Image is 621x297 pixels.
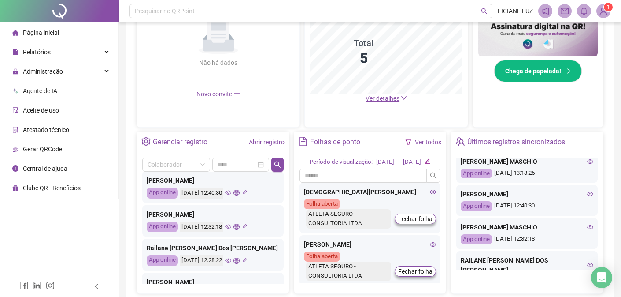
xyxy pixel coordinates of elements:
[403,158,421,167] div: [DATE]
[478,17,598,56] img: banner%2F02c71560-61a6-44d4-94b9-c8ab97240462.png
[401,95,407,101] span: down
[430,189,436,195] span: eye
[587,158,593,165] span: eye
[225,190,231,195] span: eye
[23,146,62,153] span: Gerar QRCode
[19,281,28,290] span: facebook
[304,252,340,262] div: Folha aberta
[461,189,593,199] div: [PERSON_NAME]
[23,29,59,36] span: Página inicial
[430,172,437,179] span: search
[299,137,308,146] span: file-text
[481,8,488,15] span: search
[366,95,407,102] a: Ver detalhes down
[147,277,279,287] div: [PERSON_NAME]
[461,169,492,179] div: App online
[461,201,492,211] div: App online
[604,3,613,11] sup: Atualize o seu contato no menu Meus Dados
[587,262,593,268] span: eye
[12,49,18,55] span: file
[461,222,593,232] div: [PERSON_NAME] MASCHIO
[587,191,593,197] span: eye
[395,214,436,224] button: Fechar folha
[376,158,394,167] div: [DATE]
[147,210,279,219] div: [PERSON_NAME]
[233,90,240,97] span: plus
[12,185,18,191] span: gift
[147,222,178,233] div: App online
[430,241,436,248] span: eye
[304,240,436,249] div: [PERSON_NAME]
[196,90,240,98] span: Novo convite
[12,68,18,75] span: lock
[23,68,63,75] span: Administração
[561,7,569,15] span: mail
[242,224,248,229] span: edit
[310,158,373,167] div: Período de visualização:
[461,157,593,166] div: [PERSON_NAME] MASCHIO
[147,255,178,266] div: App online
[12,127,18,133] span: solution
[398,267,432,276] span: Fechar folha
[304,199,340,209] div: Folha aberta
[310,135,360,150] div: Folhas de ponto
[33,281,41,290] span: linkedin
[461,234,492,244] div: App online
[398,158,399,167] div: -
[225,258,231,263] span: eye
[274,161,281,168] span: search
[398,214,432,224] span: Fechar folha
[249,139,285,146] a: Abrir registro
[587,224,593,230] span: eye
[597,4,610,18] img: 95185
[147,188,178,199] div: App online
[180,188,223,199] div: [DATE] 12:40:30
[233,190,239,195] span: global
[12,146,18,152] span: qrcode
[415,139,441,146] a: Ver todos
[366,95,399,102] span: Ver detalhes
[304,187,436,197] div: [DEMOGRAPHIC_DATA][PERSON_NAME]
[180,255,223,266] div: [DATE] 12:28:22
[405,139,411,145] span: filter
[23,49,51,56] span: Relatórios
[505,66,561,76] span: Chega de papelada!
[306,209,392,229] div: ATLETA SEGURO - CONSULTORIA LTDA
[461,201,593,211] div: [DATE] 12:40:30
[425,158,430,164] span: edit
[23,87,57,94] span: Agente de IA
[591,267,612,288] div: Open Intercom Messenger
[233,224,239,229] span: global
[12,165,18,172] span: info-circle
[541,7,549,15] span: notification
[467,135,565,150] div: Últimos registros sincronizados
[23,126,69,133] span: Atestado técnico
[461,256,593,275] div: RAILANE [PERSON_NAME] DOS [PERSON_NAME]
[395,266,436,277] button: Fechar folha
[23,184,81,192] span: Clube QR - Beneficios
[147,176,279,185] div: [PERSON_NAME]
[461,169,593,179] div: [DATE] 13:13:25
[494,60,582,82] button: Chega de papelada!
[461,234,593,244] div: [DATE] 12:32:18
[141,137,151,146] span: setting
[233,258,239,263] span: global
[607,4,610,10] span: 1
[565,68,571,74] span: arrow-right
[178,58,259,68] div: Não há dados
[12,107,18,113] span: audit
[580,7,588,15] span: bell
[306,262,392,281] div: ATLETA SEGURO - CONSULTORIA LTDA
[180,222,223,233] div: [DATE] 12:32:18
[147,243,279,253] div: Railane [PERSON_NAME] Dos [PERSON_NAME]
[455,137,465,146] span: team
[93,283,100,289] span: left
[12,30,18,36] span: home
[225,224,231,229] span: eye
[23,165,67,172] span: Central de ajuda
[23,107,59,114] span: Aceite de uso
[242,190,248,195] span: edit
[498,6,533,16] span: LICIANE LUZ
[242,258,248,263] span: edit
[153,135,207,150] div: Gerenciar registro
